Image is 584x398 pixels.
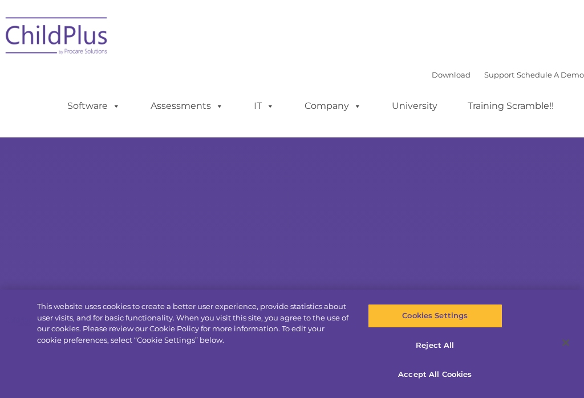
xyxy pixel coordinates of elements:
button: Accept All Cookies [368,363,502,387]
a: Training Scramble!! [456,95,565,117]
button: Close [553,330,578,355]
div: This website uses cookies to create a better user experience, provide statistics about user visit... [37,301,350,346]
a: IT [242,95,286,117]
a: Download [432,70,471,79]
a: Software [56,95,132,117]
a: Schedule A Demo [517,70,584,79]
a: Company [293,95,373,117]
a: Assessments [139,95,235,117]
button: Reject All [368,334,502,358]
a: University [380,95,449,117]
font: | [432,70,584,79]
a: Support [484,70,514,79]
button: Cookies Settings [368,304,502,328]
